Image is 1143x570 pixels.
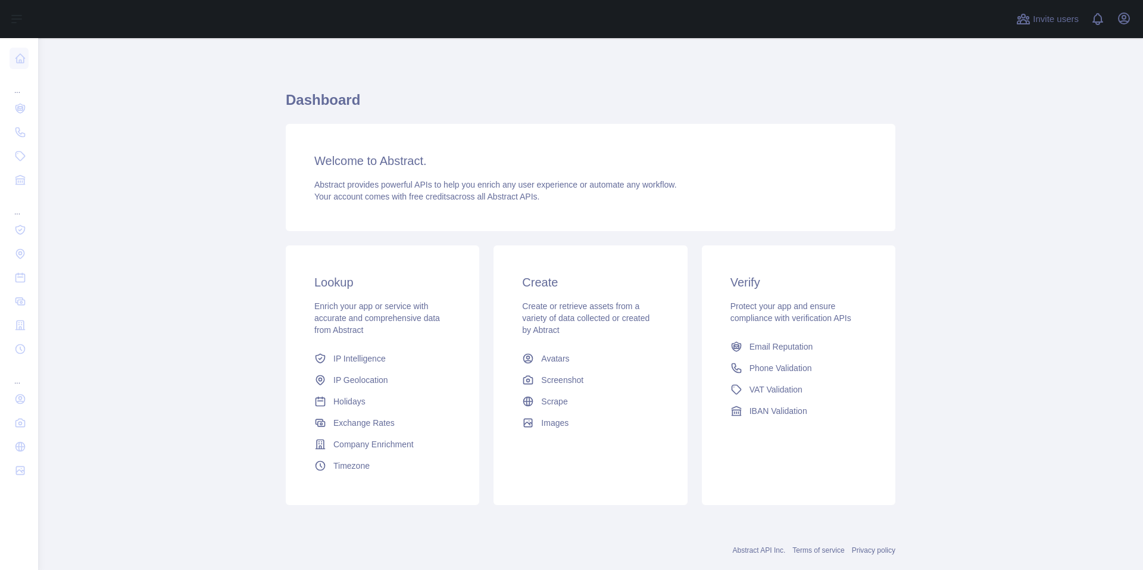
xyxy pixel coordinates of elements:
span: Screenshot [541,374,583,386]
span: Holidays [333,395,366,407]
a: Scrape [517,391,663,412]
button: Invite users [1014,10,1081,29]
div: ... [10,362,29,386]
a: Abstract API Inc. [733,546,786,555]
a: Timezone [310,455,455,476]
span: VAT Validation [749,384,802,395]
a: Company Enrichment [310,434,455,455]
div: ... [10,193,29,217]
span: Email Reputation [749,341,813,353]
span: Invite users [1033,13,1079,26]
span: Your account comes with across all Abstract APIs. [314,192,539,201]
span: Company Enrichment [333,438,414,450]
span: IBAN Validation [749,405,807,417]
a: Phone Validation [726,357,872,379]
a: Exchange Rates [310,412,455,434]
a: Screenshot [517,369,663,391]
a: Email Reputation [726,336,872,357]
span: Abstract provides powerful APIs to help you enrich any user experience or automate any workflow. [314,180,677,189]
span: Timezone [333,460,370,472]
div: ... [10,71,29,95]
a: Images [517,412,663,434]
h3: Create [522,274,658,291]
a: Avatars [517,348,663,369]
h3: Welcome to Abstract. [314,152,867,169]
a: Holidays [310,391,455,412]
span: IP Intelligence [333,353,386,365]
a: Privacy policy [852,546,895,555]
a: VAT Validation [726,379,872,400]
span: Phone Validation [749,362,812,374]
span: Avatars [541,353,569,365]
span: Create or retrieve assets from a variety of data collected or created by Abtract [522,301,649,335]
a: IBAN Validation [726,400,872,422]
span: IP Geolocation [333,374,388,386]
a: IP Geolocation [310,369,455,391]
a: IP Intelligence [310,348,455,369]
span: Images [541,417,569,429]
span: Exchange Rates [333,417,395,429]
h3: Lookup [314,274,451,291]
span: Enrich your app or service with accurate and comprehensive data from Abstract [314,301,440,335]
h3: Verify [730,274,867,291]
h1: Dashboard [286,91,895,119]
span: Protect your app and ensure compliance with verification APIs [730,301,851,323]
span: Scrape [541,395,567,407]
span: free credits [409,192,450,201]
a: Terms of service [792,546,844,555]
